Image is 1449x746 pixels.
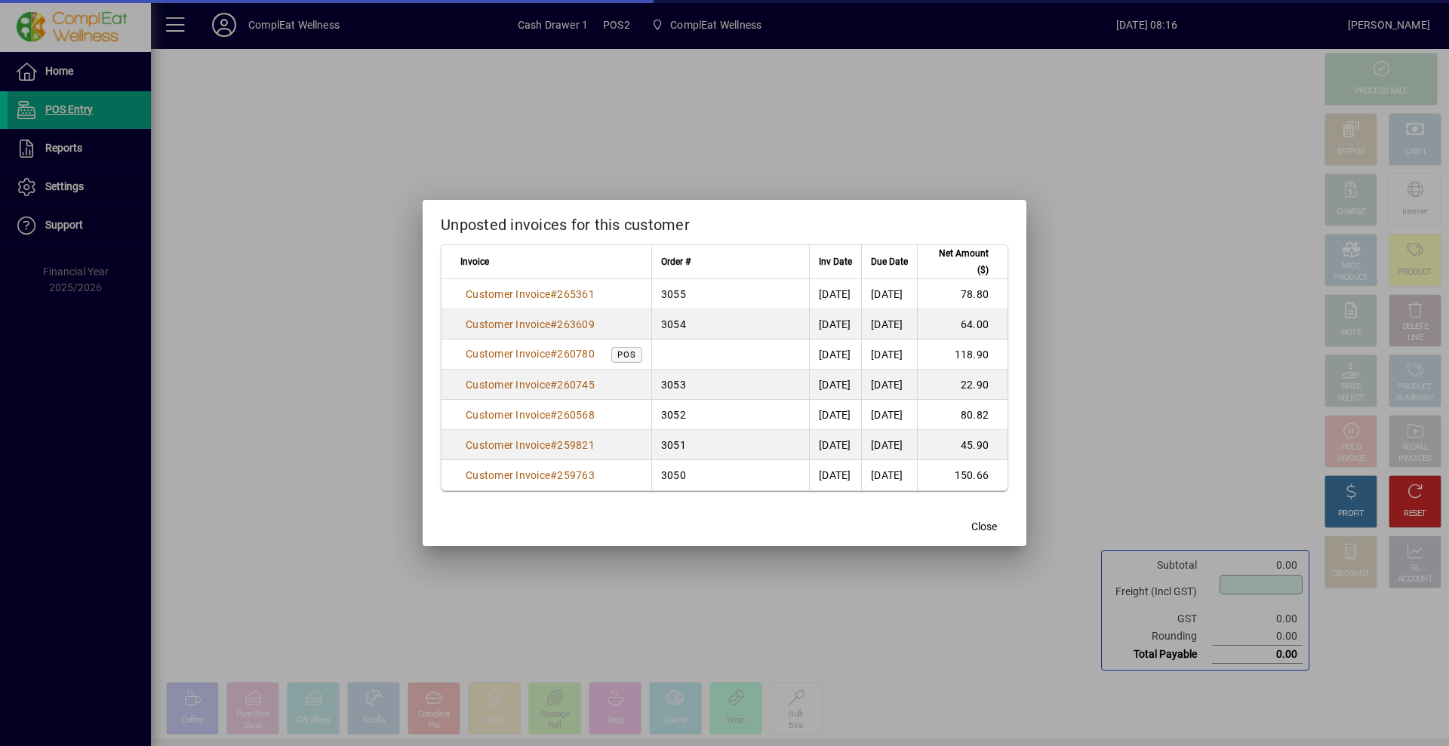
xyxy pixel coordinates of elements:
[809,339,861,370] td: [DATE]
[550,439,557,451] span: #
[861,339,917,370] td: [DATE]
[466,439,550,451] span: Customer Invoice
[861,460,917,490] td: [DATE]
[617,350,636,360] span: POS
[466,288,550,300] span: Customer Invoice
[550,379,557,391] span: #
[917,370,1008,400] td: 22.90
[557,469,595,481] span: 259763
[557,439,595,451] span: 259821
[819,253,852,270] span: Inv Date
[460,376,600,393] a: Customer Invoice#260745
[460,286,600,302] a: Customer Invoice#265361
[661,379,686,391] span: 3053
[466,409,550,421] span: Customer Invoice
[460,437,600,453] a: Customer Invoice#259821
[809,400,861,430] td: [DATE]
[861,279,917,309] td: [DATE]
[971,519,997,535] span: Close
[550,409,557,421] span: #
[661,469,686,481] span: 3050
[557,288,595,300] span: 265361
[917,430,1008,460] td: 45.90
[917,339,1008,370] td: 118.90
[661,409,686,421] span: 3052
[809,430,861,460] td: [DATE]
[809,370,861,400] td: [DATE]
[466,348,550,360] span: Customer Invoice
[460,345,600,362] a: Customer Invoice#260780
[460,407,600,423] a: Customer Invoice#260568
[661,439,686,451] span: 3051
[466,469,550,481] span: Customer Invoice
[557,379,595,391] span: 260745
[466,318,550,330] span: Customer Invoice
[960,513,1008,540] button: Close
[423,200,1026,244] h2: Unposted invoices for this customer
[661,288,686,300] span: 3055
[917,309,1008,339] td: 64.00
[550,469,557,481] span: #
[557,348,595,360] span: 260780
[809,460,861,490] td: [DATE]
[917,400,1008,430] td: 80.82
[550,318,557,330] span: #
[460,316,600,333] a: Customer Invoice#263609
[460,253,489,270] span: Invoice
[809,309,861,339] td: [DATE]
[661,318,686,330] span: 3054
[917,279,1008,309] td: 78.80
[861,370,917,400] td: [DATE]
[809,279,861,309] td: [DATE]
[871,253,908,270] span: Due Date
[550,348,557,360] span: #
[927,245,989,278] span: Net Amount ($)
[861,400,917,430] td: [DATE]
[557,409,595,421] span: 260568
[557,318,595,330] span: 263609
[917,460,1008,490] td: 150.66
[861,309,917,339] td: [DATE]
[661,253,691,270] span: Order #
[466,379,550,391] span: Customer Invoice
[550,288,557,300] span: #
[861,430,917,460] td: [DATE]
[460,467,600,484] a: Customer Invoice#259763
